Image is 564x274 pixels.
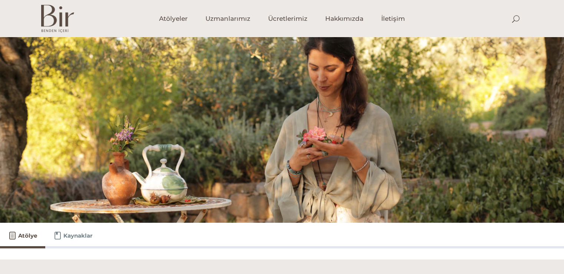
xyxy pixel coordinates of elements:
[205,14,250,23] span: Uzmanlarımız
[381,14,405,23] span: İletişim
[268,14,307,23] span: Ücretlerimiz
[325,14,363,23] span: Hakkımızda
[63,231,92,240] span: Kaynaklar
[18,231,37,240] span: Atölye
[159,14,188,23] span: Atölyeler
